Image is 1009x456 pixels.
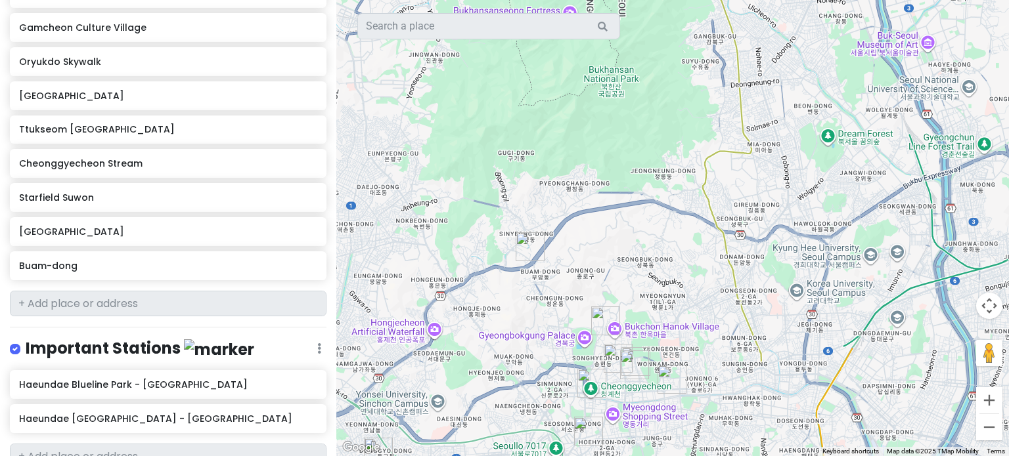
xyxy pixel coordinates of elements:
[19,56,317,68] h6: Oryukdo Skywalk
[19,90,317,102] h6: [GEOGRAPHIC_DATA]
[19,379,317,390] h6: Haeundae Blueline Park - [GEOGRAPHIC_DATA]
[822,447,879,456] button: Keyboard shortcuts
[987,447,1005,455] a: Terms (opens in new tab)
[976,414,1002,440] button: Zoom out
[652,360,692,399] div: Gwangjang Market
[357,13,620,39] input: Search a place
[572,363,612,403] div: Cheonggyecheon Stream
[340,439,383,456] a: Open this area in Google Maps (opens a new window)
[184,339,254,360] img: marker
[586,301,625,341] div: Chatteul
[616,342,656,381] div: Ikseon-dong Hanok Village
[19,157,317,169] h6: Cheonggyecheon Stream
[26,338,254,360] h4: Important Stations
[340,439,383,456] img: Google
[598,339,638,378] div: KyungIn Art Gallery Dawon
[976,340,1002,366] button: Drag Pegman onto the map to open Street View
[10,291,326,317] input: + Add place or address
[19,123,317,135] h6: Ttukseom [GEOGRAPHIC_DATA]
[887,447,979,455] span: Map data ©2025 TMap Mobility
[19,260,317,272] h6: Buam-dong
[976,387,1002,413] button: Zoom in
[615,345,654,384] div: Soha Salt Pond Ikseon-dong
[510,227,550,266] div: Buam-dong
[569,411,608,451] div: Namdaemun Market
[976,293,1002,319] button: Map camera controls
[19,226,317,238] h6: [GEOGRAPHIC_DATA]
[19,192,317,203] h6: Starfield Suwon
[19,413,317,425] h6: Haeundae [GEOGRAPHIC_DATA] - [GEOGRAPHIC_DATA]
[19,22,317,33] h6: Gamcheon Culture Village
